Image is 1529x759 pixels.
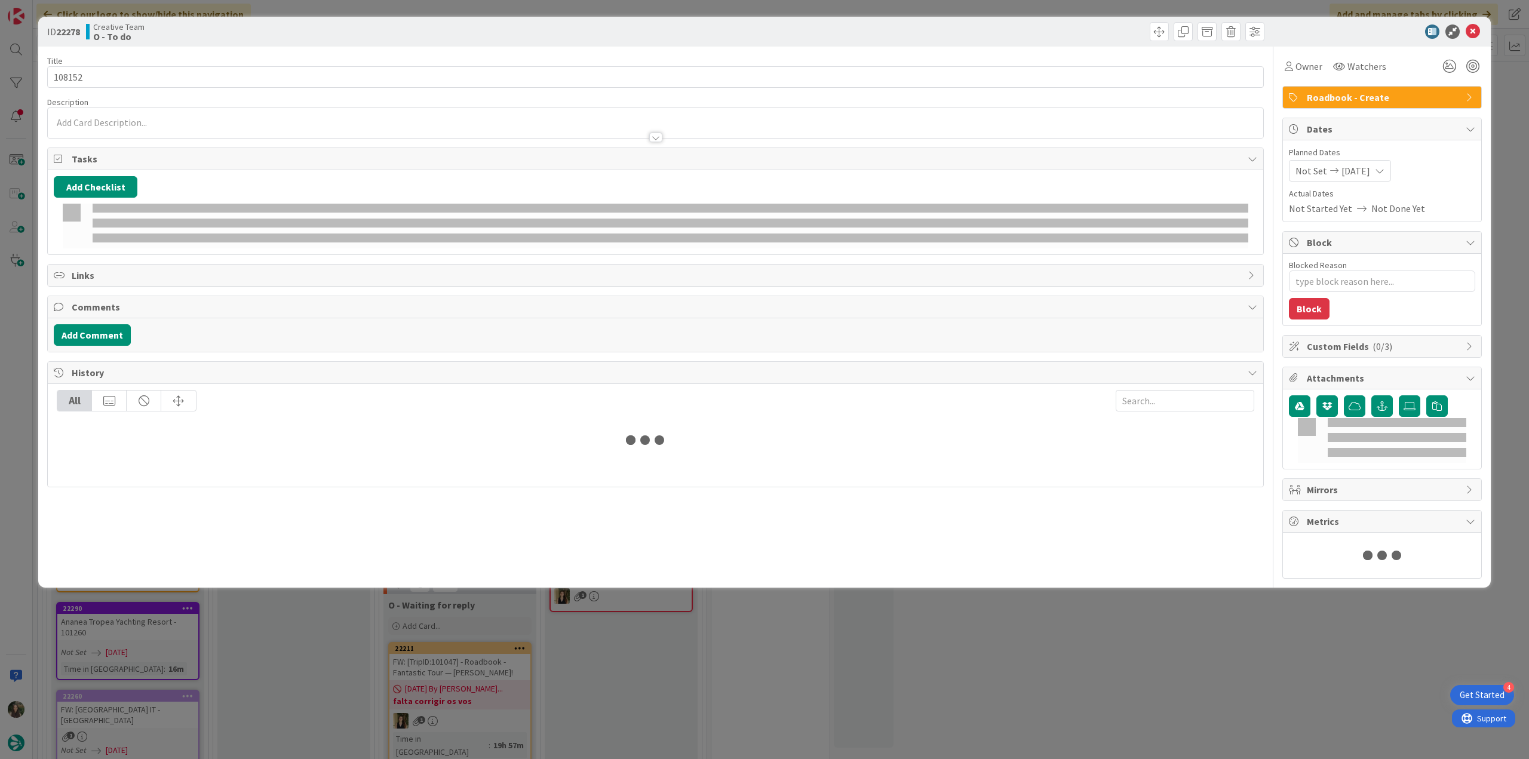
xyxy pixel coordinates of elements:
div: All [57,391,92,411]
input: Search... [1116,390,1254,411]
span: Mirrors [1307,483,1460,497]
span: Owner [1295,59,1322,73]
span: Tasks [72,152,1242,166]
span: Support [25,2,54,16]
input: type card name here... [47,66,1264,88]
button: Add Comment [54,324,131,346]
span: Attachments [1307,371,1460,385]
label: Blocked Reason [1289,260,1347,271]
span: Watchers [1347,59,1386,73]
span: ( 0/3 ) [1373,340,1392,352]
span: Actual Dates [1289,188,1475,200]
span: Not Set [1295,164,1327,178]
span: Metrics [1307,514,1460,528]
span: Not Done Yet [1371,201,1425,216]
span: ID [47,24,80,39]
div: Open Get Started checklist, remaining modules: 4 [1450,685,1514,705]
span: Dates [1307,122,1460,136]
button: Add Checklist [54,176,137,198]
b: 22278 [56,26,80,38]
span: Description [47,97,88,107]
b: O - To do [93,32,145,41]
span: Planned Dates [1289,146,1475,159]
span: Custom Fields [1307,339,1460,354]
span: Block [1307,235,1460,250]
div: 4 [1503,682,1514,693]
button: Block [1289,298,1330,319]
span: Not Started Yet [1289,201,1352,216]
span: [DATE] [1341,164,1370,178]
span: Creative Team [93,22,145,32]
span: Links [72,268,1242,282]
div: Get Started [1460,689,1505,701]
span: Comments [72,300,1242,314]
label: Title [47,56,63,66]
span: History [72,365,1242,380]
span: Roadbook - Create [1307,90,1460,105]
